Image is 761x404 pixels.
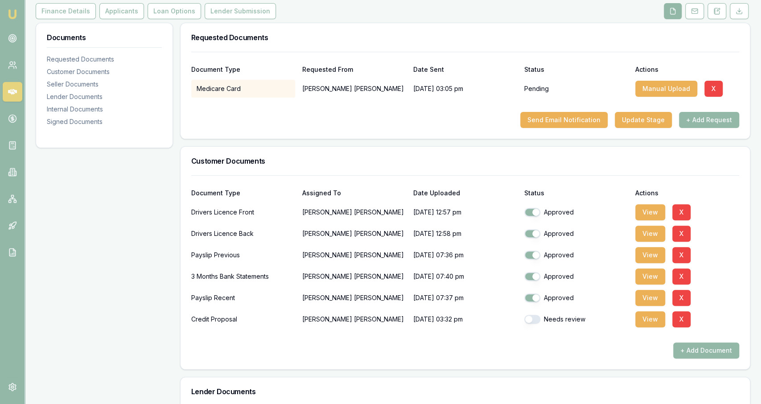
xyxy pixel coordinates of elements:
[635,311,665,327] button: View
[635,66,739,73] div: Actions
[524,229,628,238] div: Approved
[191,225,295,243] div: Drivers Licence Back
[635,226,665,242] button: View
[203,3,278,19] a: Lender Submission
[191,190,295,196] div: Document Type
[36,3,98,19] a: Finance Details
[413,310,517,328] p: [DATE] 03:32 pm
[47,105,162,114] div: Internal Documents
[635,247,665,263] button: View
[191,268,295,285] div: 3 Months Bank Statements
[191,203,295,221] div: Drivers Licence Front
[205,3,276,19] button: Lender Submission
[302,225,406,243] p: [PERSON_NAME] [PERSON_NAME]
[615,112,672,128] button: Update Stage
[47,34,162,41] h3: Documents
[47,55,162,64] div: Requested Documents
[302,289,406,307] p: [PERSON_NAME] [PERSON_NAME]
[47,92,162,101] div: Lender Documents
[672,226,691,242] button: X
[191,388,739,395] h3: Lender Documents
[524,251,628,260] div: Approved
[302,246,406,264] p: [PERSON_NAME] [PERSON_NAME]
[99,3,144,19] button: Applicants
[413,246,517,264] p: [DATE] 07:36 pm
[148,3,201,19] button: Loan Options
[191,34,739,41] h3: Requested Documents
[302,190,406,196] div: Assigned To
[413,80,517,98] div: [DATE] 03:05 pm
[520,112,608,128] button: Send Email Notification
[672,204,691,220] button: X
[413,268,517,285] p: [DATE] 07:40 pm
[413,203,517,221] p: [DATE] 12:57 pm
[524,190,628,196] div: Status
[47,117,162,126] div: Signed Documents
[524,315,628,324] div: Needs review
[191,66,295,73] div: Document Type
[191,289,295,307] div: Payslip Recent
[302,268,406,285] p: [PERSON_NAME] [PERSON_NAME]
[413,66,517,73] div: Date Sent
[146,3,203,19] a: Loan Options
[635,190,739,196] div: Actions
[413,289,517,307] p: [DATE] 07:37 pm
[679,112,739,128] button: + Add Request
[524,84,549,93] p: Pending
[36,3,96,19] button: Finance Details
[672,311,691,327] button: X
[672,290,691,306] button: X
[635,268,665,284] button: View
[191,80,295,98] div: Medicare Card
[524,66,628,73] div: Status
[413,225,517,243] p: [DATE] 12:58 pm
[524,208,628,217] div: Approved
[191,157,739,165] h3: Customer Documents
[524,272,628,281] div: Approved
[673,342,739,359] button: + Add Document
[191,310,295,328] div: Credit Proposal
[7,9,18,20] img: emu-icon-u.png
[635,290,665,306] button: View
[413,190,517,196] div: Date Uploaded
[704,81,723,97] button: X
[98,3,146,19] a: Applicants
[635,204,665,220] button: View
[47,80,162,89] div: Seller Documents
[635,81,697,97] button: Manual Upload
[302,310,406,328] p: [PERSON_NAME] [PERSON_NAME]
[672,247,691,263] button: X
[672,268,691,284] button: X
[302,80,406,98] p: [PERSON_NAME] [PERSON_NAME]
[191,246,295,264] div: Payslip Previous
[524,293,628,302] div: Approved
[302,66,406,73] div: Requested From
[47,67,162,76] div: Customer Documents
[302,203,406,221] p: [PERSON_NAME] [PERSON_NAME]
